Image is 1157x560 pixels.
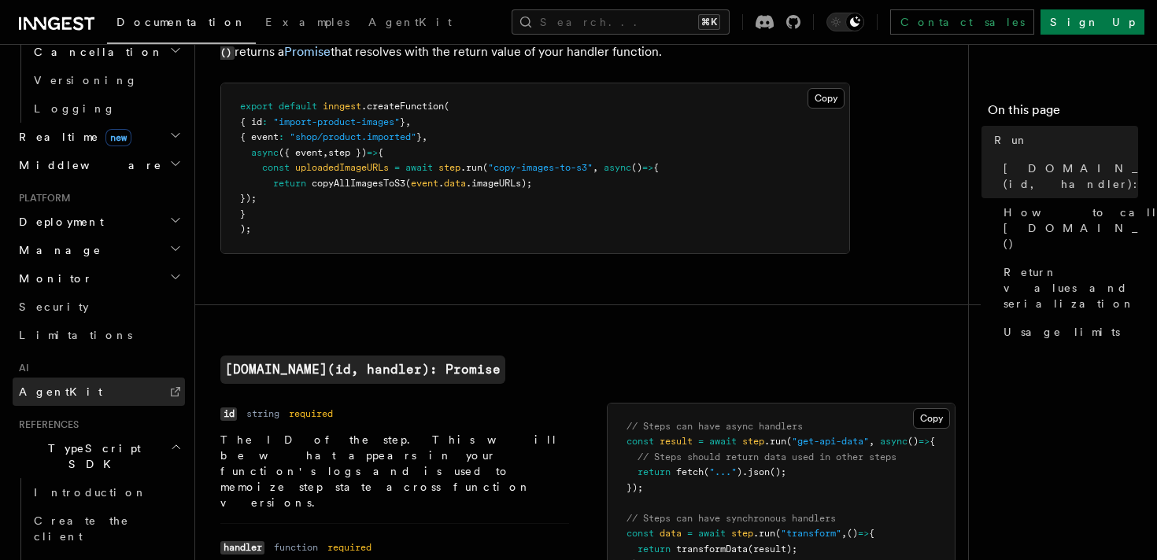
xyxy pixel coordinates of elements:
[28,507,185,551] a: Create the client
[642,162,653,173] span: =>
[405,116,411,127] span: ,
[438,162,460,173] span: step
[997,258,1138,318] a: Return values and serialization
[246,407,279,420] dd: string
[604,162,631,173] span: async
[13,362,29,374] span: AI
[753,528,775,539] span: .run
[13,293,185,321] a: Security
[256,5,359,42] a: Examples
[13,434,185,478] button: TypeScript SDK
[405,162,433,173] span: await
[460,162,482,173] span: .run
[1041,9,1144,35] a: Sign Up
[220,24,836,60] code: [DOMAIN_NAME]()
[28,66,185,94] a: Versioning
[400,116,405,127] span: }
[279,131,284,142] span: :
[220,541,264,554] code: handler
[847,528,858,539] span: ()
[808,88,845,109] button: Copy
[262,116,268,127] span: :
[312,178,405,189] span: copyAllImagesToS3
[731,528,753,539] span: step
[13,129,131,145] span: Realtime
[273,178,306,189] span: return
[240,223,251,234] span: );
[28,478,185,507] a: Introduction
[770,466,786,477] span: ();
[34,74,138,87] span: Versioning
[367,147,378,158] span: =>
[273,116,400,127] span: "import-product-images"
[919,436,930,447] span: =>
[13,418,79,431] span: References
[907,436,919,447] span: ()
[698,14,720,30] kbd: ⌘K
[737,466,742,477] span: )
[742,436,764,447] span: step
[653,162,659,173] span: {
[279,101,317,112] span: default
[34,514,129,543] span: Create the client
[328,147,367,158] span: step })
[880,436,907,447] span: async
[627,528,654,539] span: const
[997,154,1138,198] a: [DOMAIN_NAME](id, handler): Promise
[34,486,147,499] span: Introduction
[19,329,132,341] span: Limitations
[997,198,1138,258] a: How to call [DOMAIN_NAME]()
[709,436,737,447] span: await
[869,436,874,447] span: ,
[13,242,102,258] span: Manage
[265,16,349,28] span: Examples
[781,528,841,539] span: "transform"
[262,162,290,173] span: const
[323,101,361,112] span: inngest
[13,440,170,472] span: TypeScript SDK
[792,436,869,447] span: "get-api-data"
[826,13,864,31] button: Toggle dark mode
[660,528,682,539] span: data
[13,214,104,230] span: Deployment
[240,131,279,142] span: { event
[327,541,371,554] dd: required
[422,131,427,142] span: ,
[438,178,444,189] span: .
[466,178,532,189] span: .imageURLs);
[368,16,452,28] span: AgentKit
[411,178,438,189] span: event
[13,192,71,204] span: Platform
[638,543,671,554] span: return
[378,147,383,158] span: {
[444,178,466,189] span: data
[107,5,256,44] a: Documentation
[698,528,726,539] span: await
[890,9,1034,35] a: Contact sales
[220,356,505,384] a: [DOMAIN_NAME](id, handler): Promise
[274,541,318,554] dd: function
[660,436,693,447] span: result
[627,513,836,524] span: // Steps can have synchronous handlers
[704,466,709,477] span: (
[638,466,671,477] span: return
[764,436,786,447] span: .run
[638,451,896,462] span: // Steps should return data used in other steps
[627,421,803,432] span: // Steps can have async handlers
[709,466,737,477] span: "..."
[361,101,444,112] span: .createFunction
[488,162,593,173] span: "copy-images-to-s3"
[786,436,792,447] span: (
[416,131,422,142] span: }
[279,147,323,158] span: ({ event
[994,132,1029,148] span: Run
[394,162,400,173] span: =
[698,436,704,447] span: =
[988,101,1138,126] h4: On this page
[13,236,185,264] button: Manage
[290,131,416,142] span: "shop/product.imported"
[930,436,935,447] span: {
[13,123,185,151] button: Realtimenew
[687,528,693,539] span: =
[19,300,89,313] span: Security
